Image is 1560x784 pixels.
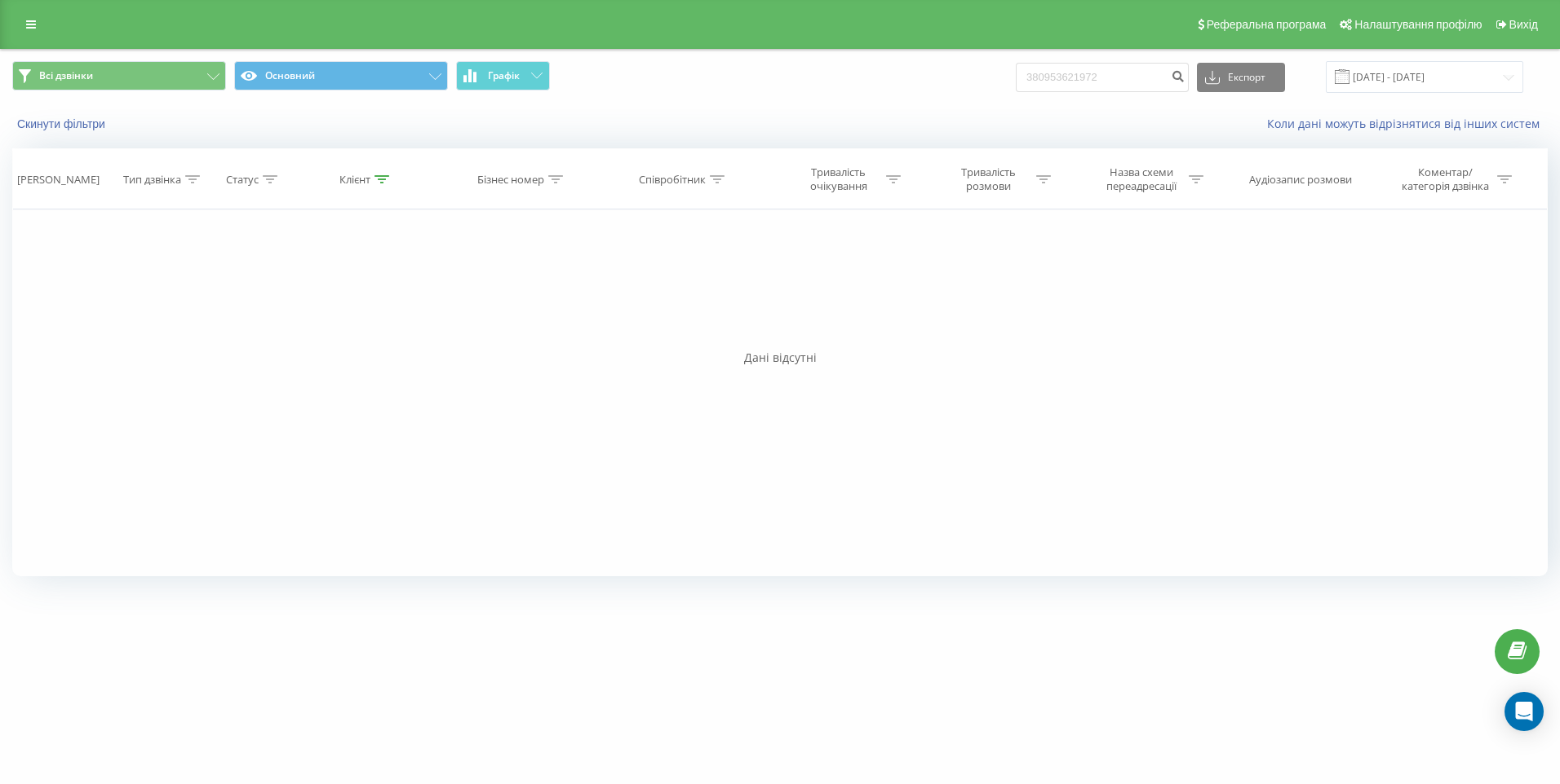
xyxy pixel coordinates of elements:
[639,173,706,187] div: Співробітник
[226,173,259,187] div: Статус
[1249,173,1352,187] div: Аудіозапис розмови
[1509,18,1538,31] span: Вихід
[123,173,181,187] div: Тип дзвінка
[488,70,520,81] span: Графік
[12,117,113,131] button: Скинути фільтри
[456,61,550,90] button: Графік
[234,61,448,90] button: Основний
[1267,116,1548,131] a: Коли дані можуть відрізнятися вiд інших систем
[1097,165,1185,193] div: Назва схеми переадресації
[12,61,226,90] button: Всі дзвінки
[1505,692,1544,731] div: Open Intercom Messenger
[1354,18,1482,31] span: Налаштування профілю
[1398,165,1493,193] div: Коментар/категорія дзвінка
[17,173,100,187] div: [PERSON_NAME]
[1207,18,1327,31] span: Реферальна програма
[477,173,544,187] div: Бізнес номер
[1197,63,1285,92] button: Експорт
[12,350,1548,366] div: Дані відсутні
[339,173,370,187] div: Клієнт
[795,165,882,193] div: Тривалість очікування
[39,69,93,82] span: Всі дзвінки
[1016,63,1189,92] input: Пошук за номером
[945,165,1032,193] div: Тривалість розмови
